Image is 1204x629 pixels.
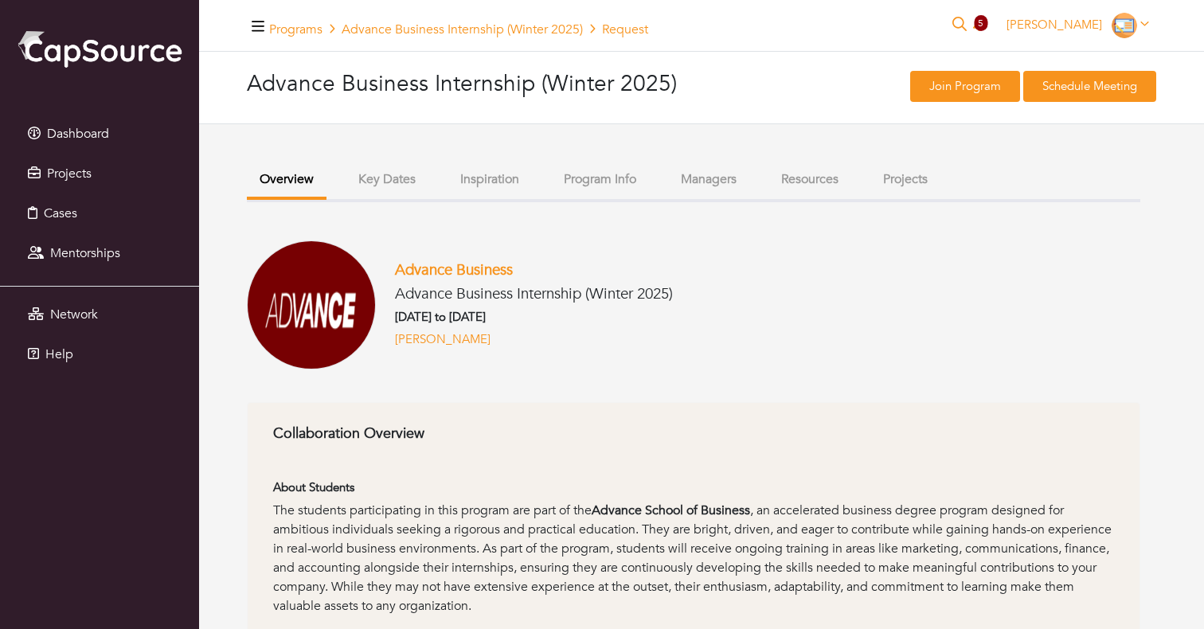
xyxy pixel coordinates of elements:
button: Key Dates [346,162,428,197]
a: Dashboard [4,118,195,150]
span: Mentorships [50,244,120,262]
a: 5 [973,17,986,35]
span: Dashboard [47,125,109,143]
h5: Advance Business Internship (Winter 2025) [395,285,673,303]
span: Network [50,306,98,323]
a: Join Program [910,71,1020,102]
h6: [DATE] to [DATE] [395,310,673,324]
button: Overview [247,162,326,200]
a: Help [4,338,195,370]
a: Cases [4,197,195,229]
img: cap_logo.png [16,28,183,69]
button: Projects [870,162,940,197]
strong: Advance School of Business [592,502,750,519]
a: Advance Business [395,260,513,280]
button: Program Info [551,162,649,197]
img: Educator-Icon-31d5a1e457ca3f5474c6b92ab10a5d5101c9f8fbafba7b88091835f1a8db102f.png [1112,13,1137,38]
a: [PERSON_NAME] [999,17,1156,33]
span: Projects [47,165,92,182]
a: Schedule Meeting [1023,71,1156,102]
a: Projects [4,158,195,189]
img: Screenshot%202025-01-03%20at%2011.33.57%E2%80%AFAM.png [247,240,376,369]
a: Programs [269,21,322,38]
a: Request [602,21,648,38]
a: Mentorships [4,237,195,269]
a: Advance Business Internship (Winter 2025) [342,21,583,38]
h6: About Students [273,480,1114,494]
h3: Advance Business Internship (Winter 2025) [247,71,702,98]
button: Resources [768,162,851,197]
button: Managers [668,162,749,197]
a: Network [4,299,195,330]
span: Help [45,346,73,363]
button: Inspiration [448,162,532,197]
span: Cases [44,205,77,222]
span: 5 [974,15,987,31]
div: The students participating in this program are part of the , an accelerated business degree progr... [273,501,1114,615]
h6: Collaboration Overview [273,425,1114,443]
span: [PERSON_NAME] [1007,17,1102,33]
a: [PERSON_NAME] [395,330,491,349]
